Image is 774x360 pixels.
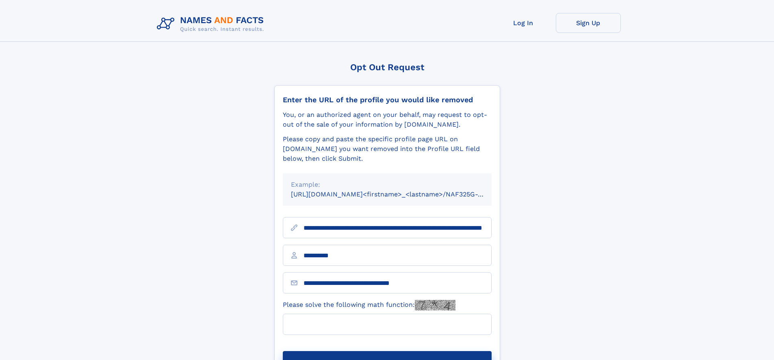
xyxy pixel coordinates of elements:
div: Please copy and paste the specific profile page URL on [DOMAIN_NAME] you want removed into the Pr... [283,134,492,164]
small: [URL][DOMAIN_NAME]<firstname>_<lastname>/NAF325G-xxxxxxxx [291,190,507,198]
a: Log In [491,13,556,33]
div: Opt Out Request [274,62,500,72]
div: Enter the URL of the profile you would like removed [283,95,492,104]
a: Sign Up [556,13,621,33]
div: You, or an authorized agent on your behalf, may request to opt-out of the sale of your informatio... [283,110,492,129]
div: Example: [291,180,483,190]
label: Please solve the following math function: [283,300,455,310]
img: Logo Names and Facts [154,13,271,35]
